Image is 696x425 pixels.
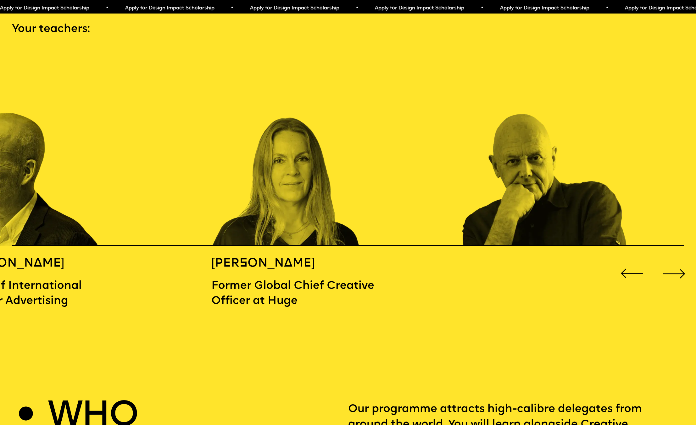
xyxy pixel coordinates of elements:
p: Former Global Chief Creative Officer at Huge [211,279,378,309]
div: 1 / 16 [462,51,629,246]
p: Your teachers: [12,22,684,37]
div: 16 / 16 [211,51,378,246]
span: • [605,6,608,11]
div: Previous slide [618,260,646,288]
span: • [355,6,358,11]
span: • [106,6,109,11]
div: Next slide [660,260,688,288]
span: • [231,6,233,11]
h5: [PERSON_NAME] [211,256,378,272]
span: • [481,6,483,11]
